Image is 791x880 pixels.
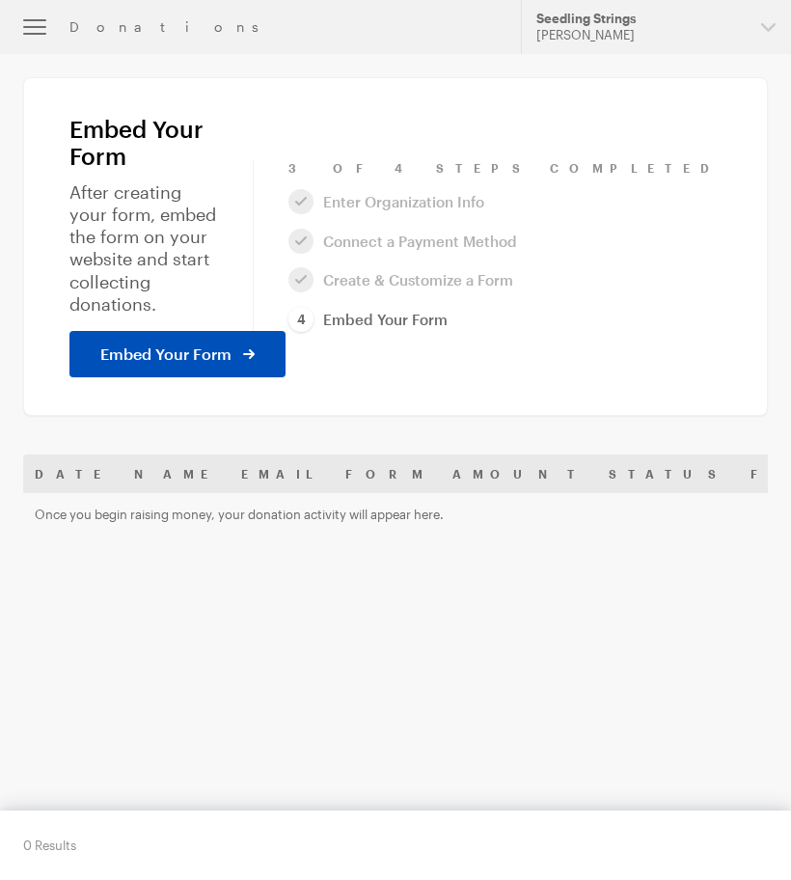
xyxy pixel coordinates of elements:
[441,454,597,493] th: Amount
[536,11,746,27] div: Seedling Strings
[288,160,722,176] div: 3 of 4 Steps Completed
[288,307,448,333] a: Embed Your Form
[100,343,232,366] span: Embed Your Form
[536,27,746,43] div: [PERSON_NAME]
[69,116,218,170] h1: Embed Your Form
[334,454,441,493] th: Form
[69,181,218,316] p: After creating your form, embed the form on your website and start collecting donations.
[23,454,123,493] th: Date
[230,454,334,493] th: Email
[597,454,739,493] th: Status
[123,454,230,493] th: Name
[23,830,76,861] div: 0 Results
[69,331,286,377] a: Embed Your Form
